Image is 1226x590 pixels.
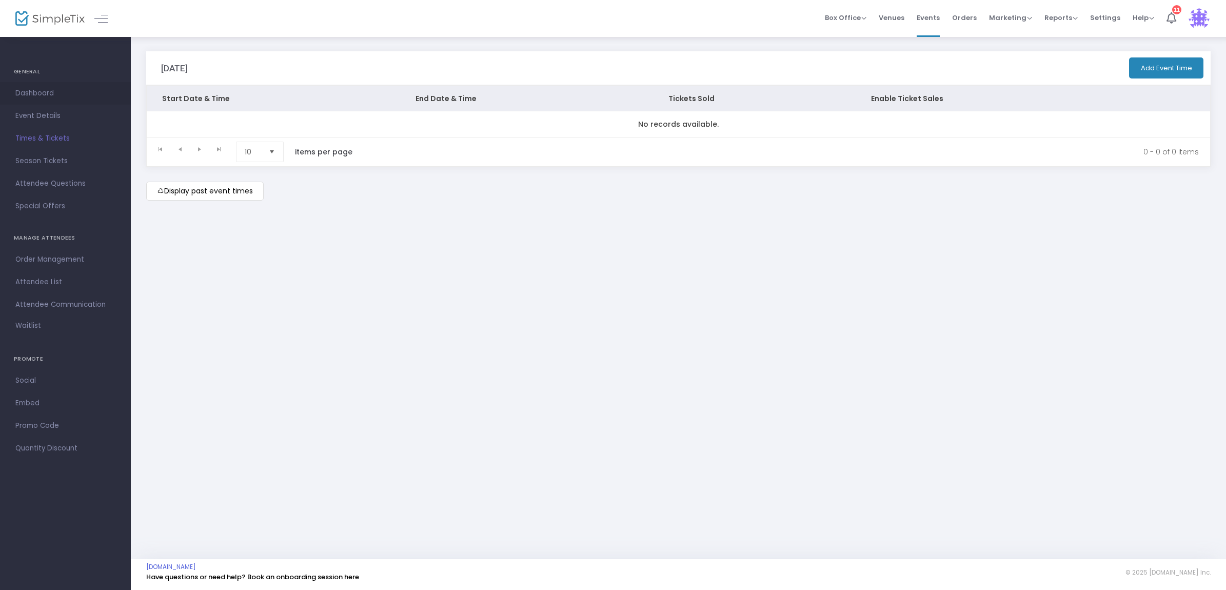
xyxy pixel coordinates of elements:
[146,563,196,571] a: [DOMAIN_NAME]
[917,5,940,31] span: Events
[14,228,117,248] h4: MANAGE ATTENDEES
[147,111,1210,137] td: No records available.
[400,86,654,111] th: End Date & Time
[14,62,117,82] h4: GENERAL
[1090,5,1120,31] span: Settings
[653,86,856,111] th: Tickets Sold
[1172,5,1181,14] div: 11
[295,147,352,157] label: items per page
[15,442,115,455] span: Quantity Discount
[15,298,115,311] span: Attendee Communication
[374,142,1199,162] kendo-pager-info: 0 - 0 of 0 items
[15,253,115,266] span: Order Management
[879,5,904,31] span: Venues
[15,177,115,190] span: Attendee Questions
[15,132,115,145] span: Times & Tickets
[952,5,977,31] span: Orders
[825,13,866,23] span: Box Office
[15,419,115,432] span: Promo Code
[15,374,115,387] span: Social
[1133,13,1154,23] span: Help
[161,63,188,73] h3: [DATE]
[15,200,115,213] span: Special Offers
[15,87,115,100] span: Dashboard
[147,86,400,111] th: Start Date & Time
[146,182,264,201] m-button: Display past event times
[1125,568,1211,577] span: © 2025 [DOMAIN_NAME] Inc.
[989,13,1032,23] span: Marketing
[147,86,1210,137] div: Data table
[15,397,115,410] span: Embed
[146,572,359,582] a: Have questions or need help? Book an onboarding session here
[265,142,279,162] button: Select
[14,349,117,369] h4: PROMOTE
[15,154,115,168] span: Season Tickets
[15,109,115,123] span: Event Details
[1044,13,1078,23] span: Reports
[15,321,41,331] span: Waitlist
[856,86,1007,111] th: Enable Ticket Sales
[1129,57,1203,78] button: Add Event Time
[15,276,115,289] span: Attendee List
[245,147,261,157] span: 10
